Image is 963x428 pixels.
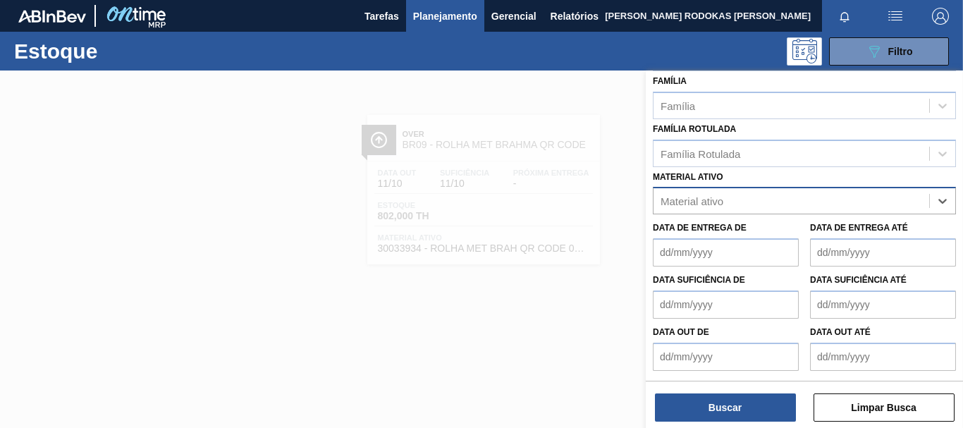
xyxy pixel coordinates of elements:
input: dd/mm/yyyy [810,238,956,267]
input: dd/mm/yyyy [653,238,799,267]
span: Gerencial [491,8,536,25]
label: Família [653,76,687,86]
div: Pogramando: nenhum usuário selecionado [787,37,822,66]
span: Tarefas [364,8,399,25]
label: Material ativo [653,172,723,182]
button: Notificações [822,6,867,26]
span: Filtro [888,46,913,57]
img: userActions [887,8,904,25]
label: Família Rotulada [653,124,736,134]
img: Logout [932,8,949,25]
div: Família Rotulada [661,147,740,159]
input: dd/mm/yyyy [653,291,799,319]
h1: Estoque [14,43,211,59]
span: Relatórios [551,8,599,25]
div: Família [661,99,695,111]
button: Filtro [829,37,949,66]
span: Planejamento [413,8,477,25]
input: dd/mm/yyyy [810,343,956,371]
input: dd/mm/yyyy [810,291,956,319]
div: Material ativo [661,195,723,207]
input: dd/mm/yyyy [653,343,799,371]
label: Data de Entrega até [810,223,908,233]
label: Data out até [810,327,871,337]
label: Data suficiência até [810,275,907,285]
label: Data out de [653,327,709,337]
img: TNhmsLtSVTkK8tSr43FrP2fwEKptu5GPRR3wAAAABJRU5ErkJggg== [18,10,86,23]
label: Data de Entrega de [653,223,747,233]
label: Data suficiência de [653,275,745,285]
